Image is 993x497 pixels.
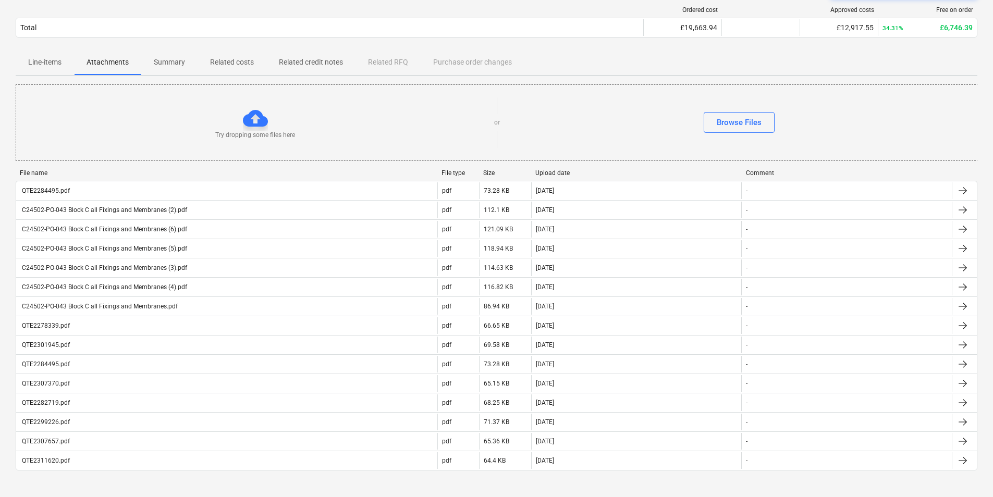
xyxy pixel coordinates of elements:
p: Attachments [87,57,129,68]
div: QTE2284495.pdf [20,361,70,368]
div: 64.4 KB [484,457,506,464]
div: C24502-PO-043 Block C all Fixings and Membranes (5).pdf [20,245,187,252]
div: pdf [442,322,451,329]
div: - [746,245,747,252]
div: C24502-PO-043 Block C all Fixings and Membranes (2).pdf [20,206,187,214]
div: £12,917.55 [804,23,874,32]
div: 121.09 KB [484,226,513,233]
div: 112.1 KB [484,206,509,214]
div: pdf [442,361,451,368]
div: [DATE] [536,303,554,310]
div: - [746,322,747,329]
div: - [746,361,747,368]
div: Upload date [535,169,738,177]
div: QTE2307370.pdf [20,380,70,387]
div: - [746,380,747,387]
div: pdf [442,438,451,445]
p: Related credit notes [279,57,343,68]
div: pdf [442,303,451,310]
div: - [746,283,747,291]
div: - [746,264,747,271]
div: 114.63 KB [484,264,513,271]
div: pdf [442,264,451,271]
div: [DATE] [536,226,554,233]
div: pdf [442,341,451,349]
div: QTE2311620.pdf [20,457,70,464]
div: - [746,187,747,194]
div: Free on order [882,6,973,14]
div: pdf [442,418,451,426]
div: [DATE] [536,264,554,271]
div: - [746,438,747,445]
div: - [746,418,747,426]
div: C24502-PO-043 Block C all Fixings and Membranes (3).pdf [20,264,187,271]
p: or [494,118,500,127]
div: 71.37 KB [484,418,509,426]
div: [DATE] [536,399,554,406]
p: Related costs [210,57,254,68]
div: pdf [442,187,451,194]
div: 68.25 KB [484,399,509,406]
div: - [746,303,747,310]
div: [DATE] [536,380,554,387]
button: Browse Files [704,112,775,133]
div: [DATE] [536,206,554,214]
div: 116.82 KB [484,283,513,291]
div: [DATE] [536,341,554,349]
p: Line-items [28,57,62,68]
div: 86.94 KB [484,303,509,310]
div: File name [20,169,433,177]
div: [DATE] [536,283,554,291]
div: [DATE] [536,187,554,194]
small: 34.31% [882,24,903,32]
div: pdf [442,226,451,233]
div: 65.15 KB [484,380,509,387]
iframe: Chat Widget [941,447,993,497]
div: - [746,206,747,214]
div: [DATE] [536,438,554,445]
div: - [746,226,747,233]
div: 73.28 KB [484,187,509,194]
div: pdf [442,245,451,252]
p: Try dropping some files here [215,131,295,140]
div: £6,746.39 [882,23,973,32]
div: pdf [442,283,451,291]
div: [DATE] [536,418,554,426]
div: pdf [442,457,451,464]
div: - [746,457,747,464]
div: pdf [442,380,451,387]
div: QTE2299226.pdf [20,418,70,426]
div: C24502-PO-043 Block C all Fixings and Membranes.pdf [20,303,178,310]
div: C24502-PO-043 Block C all Fixings and Membranes (4).pdf [20,283,187,291]
div: £19,663.94 [648,23,717,32]
p: Summary [154,57,185,68]
div: QTE2307657.pdf [20,438,70,445]
div: QTE2282719.pdf [20,399,70,406]
div: Ordered cost [648,6,718,14]
div: 69.58 KB [484,341,509,349]
div: - [746,399,747,406]
div: QTE2284495.pdf [20,187,70,194]
div: Browse Files [717,116,762,129]
div: pdf [442,399,451,406]
div: 73.28 KB [484,361,509,368]
div: Total [20,23,36,32]
div: Approved costs [804,6,874,14]
div: [DATE] [536,457,554,464]
div: QTE2278339.pdf [20,322,70,329]
div: [DATE] [536,361,554,368]
div: [DATE] [536,322,554,329]
div: - [746,341,747,349]
div: [DATE] [536,245,554,252]
div: C24502-PO-043 Block C all Fixings and Membranes (6).pdf [20,226,187,233]
div: 118.94 KB [484,245,513,252]
div: 66.65 KB [484,322,509,329]
div: Comment [746,169,948,177]
div: File type [442,169,475,177]
div: QTE2301945.pdf [20,341,70,349]
div: pdf [442,206,451,214]
div: 65.36 KB [484,438,509,445]
div: Size [483,169,527,177]
div: Try dropping some files hereorBrowse Files [16,84,978,161]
